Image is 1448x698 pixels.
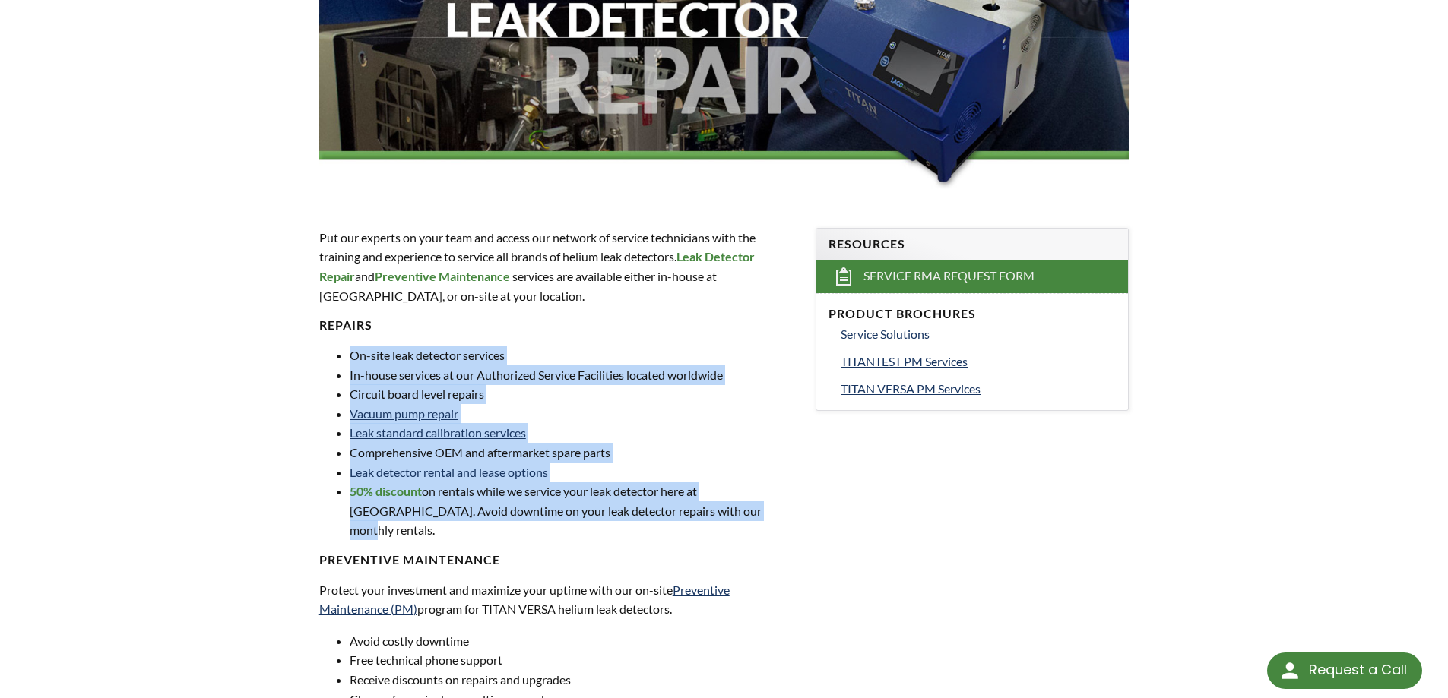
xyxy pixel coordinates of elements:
[841,354,968,368] span: TITANTEST PM Services
[841,327,930,341] span: Service Solutions
[863,268,1035,284] span: Service RMA Request Form
[350,484,422,498] strong: 50% discount
[350,482,798,540] li: on rentals while we service your leak detector here at [GEOGRAPHIC_DATA]. Avoid downtime on your ...
[319,552,798,568] h4: Preventive maintenance
[350,465,548,479] a: Leak detector rental and lease options
[350,346,798,365] li: On-site leak detector services
[841,381,981,396] span: TITAN VERSA PM Services
[841,379,1116,399] a: TITAN VERSA PM Services
[319,249,755,283] strong: Leak Detector Repair
[350,650,798,670] li: Free technical phone support
[350,670,798,690] li: Receive discounts on repairs and upgrades
[350,384,798,404] li: Circuit board level repairs
[1267,652,1422,689] div: Request a Call
[319,580,798,619] p: Protect your investment and maximize your uptime with our on-site program for TITAN VERSA helium ...
[350,443,798,463] li: Comprehensive OEM and aftermarket spare parts
[319,317,798,333] h4: Repairs
[1309,652,1407,687] div: Request a Call
[1278,659,1302,683] img: round button
[841,324,1116,344] a: Service Solutions
[350,406,458,421] a: Vacuum pump repair
[319,228,798,305] p: Put our experts on your team and access our network of service technicians with the training and ...
[816,260,1128,293] a: Service RMA Request Form
[829,236,1116,252] h4: Resources
[375,269,510,283] strong: Preventive Maintenance
[350,425,526,440] a: Leak standard calibration services
[829,306,1116,322] h4: Product Brochures
[350,365,798,385] li: In-house services at our Authorized Service Facilities located worldwide
[841,352,1116,371] a: TITANTEST PM Services
[350,631,798,651] li: Avoid costly downtime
